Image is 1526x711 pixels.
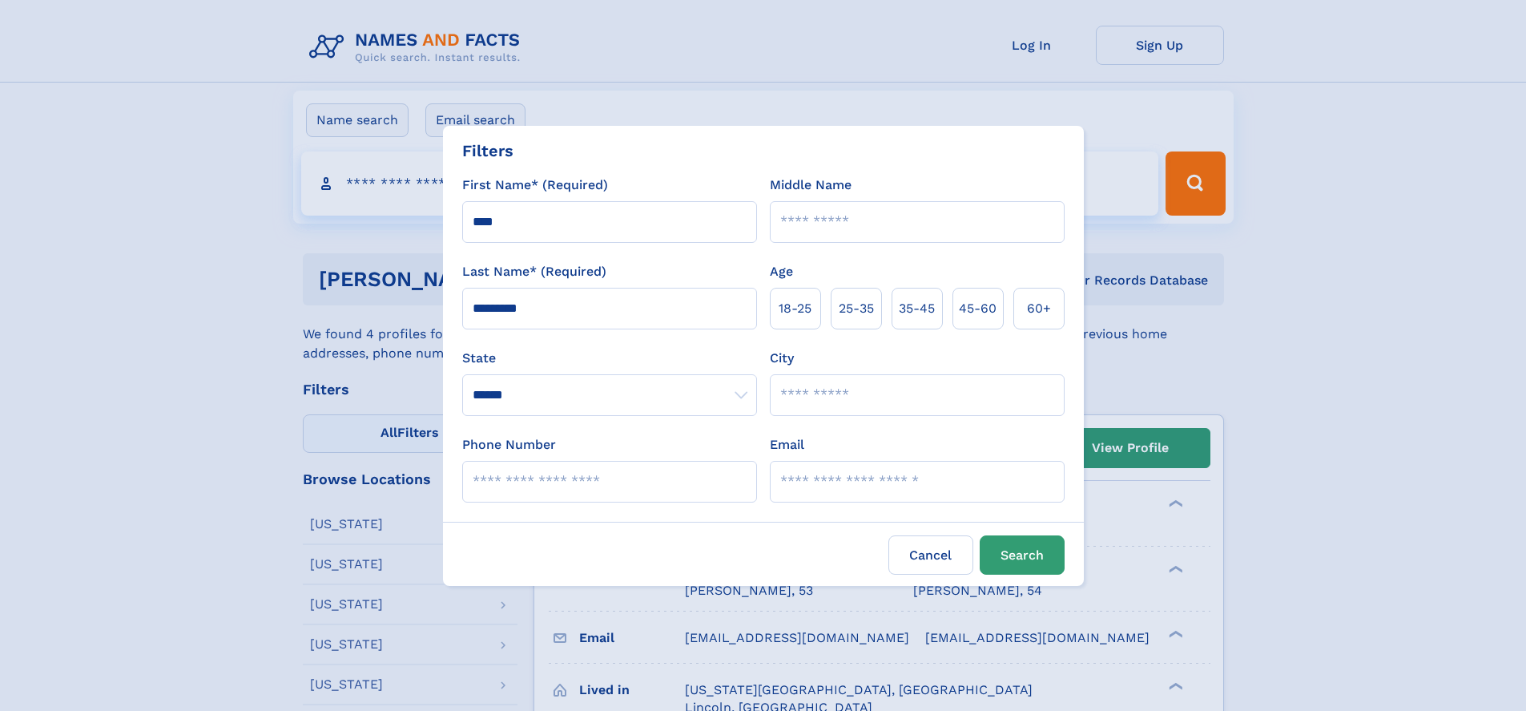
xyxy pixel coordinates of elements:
span: 45‑60 [959,299,997,318]
label: Age [770,262,793,281]
div: Filters [462,139,513,163]
span: 18‑25 [779,299,811,318]
span: 35‑45 [899,299,935,318]
label: Cancel [888,535,973,575]
label: State [462,349,757,368]
span: 60+ [1027,299,1051,318]
label: Middle Name [770,176,852,195]
label: City [770,349,794,368]
label: Phone Number [462,435,556,454]
button: Search [980,535,1065,575]
span: 25‑35 [839,299,874,318]
label: Email [770,435,804,454]
label: Last Name* (Required) [462,262,606,281]
label: First Name* (Required) [462,176,608,195]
